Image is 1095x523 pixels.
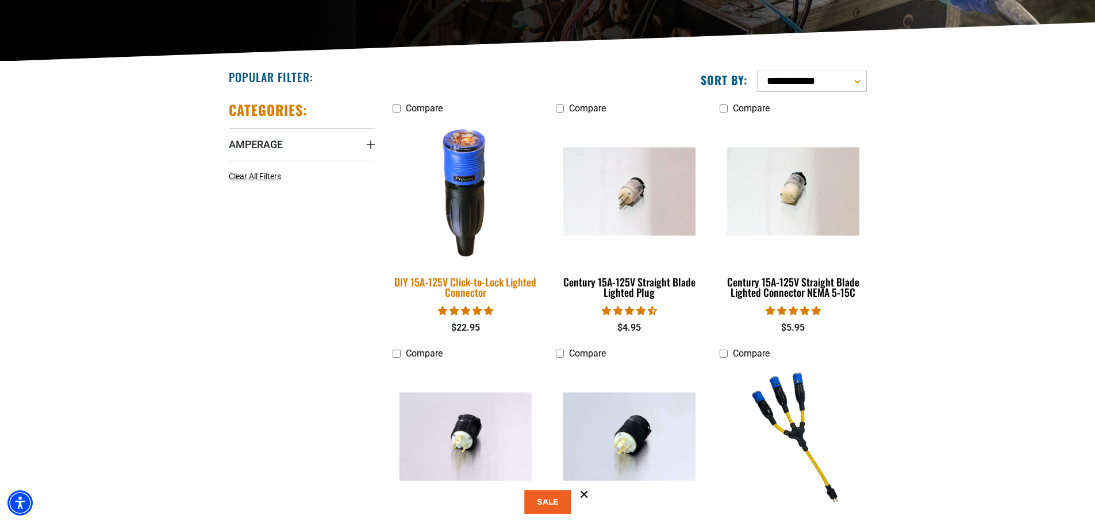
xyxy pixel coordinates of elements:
span: 5.00 stars [766,305,821,316]
span: Amperage [229,138,283,151]
div: $5.95 [720,321,866,335]
img: Century 15A-125V Straight Blade Lighted Plug [557,147,702,235]
div: Century 15A-125V Straight Blade Lighted Connector NEMA 5-15C [720,277,866,297]
img: Century 30A-250V Twistlock Plug, NEMA L15-30P [557,393,702,481]
label: Sort by: [701,72,748,87]
img: DIY 15A-125V Click-to-Lock Lighted Connector [385,118,546,265]
div: DIY 15A-125V Click-to-Lock Lighted Connector [393,277,539,297]
span: 4.38 stars [602,305,657,316]
span: Clear All Filters [229,172,281,181]
span: Compare [406,103,443,114]
span: Compare [733,103,770,114]
div: Accessibility Menu [7,490,33,516]
div: $4.95 [556,321,702,335]
h2: Categories: [229,101,308,119]
div: Century 15A-125V Straight Blade Lighted Plug [556,277,702,297]
span: Compare [406,348,443,359]
span: Compare [733,348,770,359]
div: $22.95 [393,321,539,335]
h2: Popular Filter: [229,69,313,84]
summary: Amperage [229,128,375,160]
a: Century 15A-125V Straight Blade Lighted Plug Century 15A-125V Straight Blade Lighted Plug [556,119,702,304]
span: Compare [569,103,606,114]
img: Century 30A-250V Twistlock Plug NEMA L6-30P [393,393,538,481]
span: Compare [569,348,606,359]
span: 4.84 stars [438,305,493,316]
img: Click-to-Lock 3-Outlet Locking Extension Cord Adapter [721,370,866,502]
a: Clear All Filters [229,171,286,183]
img: Century 15A-125V Straight Blade Lighted Connector NEMA 5-15C [721,147,866,235]
a: Century 15A-125V Straight Blade Lighted Connector NEMA 5-15C Century 15A-125V Straight Blade Ligh... [720,119,866,304]
a: DIY 15A-125V Click-to-Lock Lighted Connector DIY 15A-125V Click-to-Lock Lighted Connector [393,119,539,304]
